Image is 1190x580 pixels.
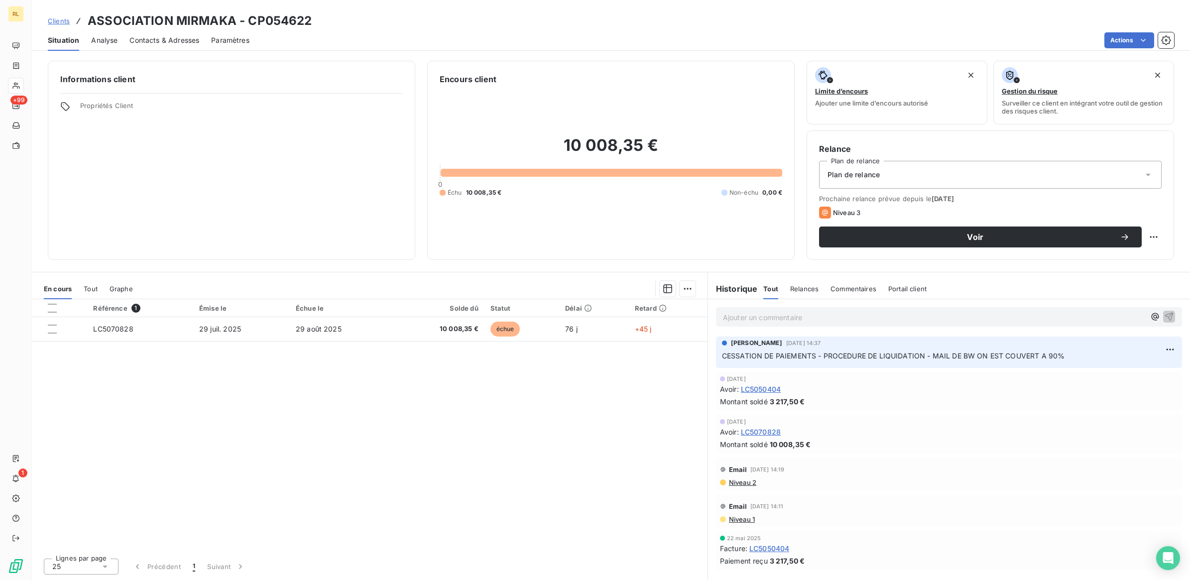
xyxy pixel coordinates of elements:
[565,304,623,312] div: Délai
[296,304,387,312] div: Échue le
[770,439,811,450] span: 10 008,35 €
[828,170,880,180] span: Plan de relance
[831,285,876,293] span: Commentaires
[48,17,70,25] span: Clients
[786,340,821,346] span: [DATE] 14:37
[93,304,187,313] div: Référence
[44,285,72,293] span: En cours
[932,195,954,203] span: [DATE]
[490,322,520,337] span: échue
[88,12,312,30] h3: ASSOCIATION MIRMAKA - CP054622
[720,439,768,450] span: Montant soldé
[126,556,187,577] button: Précédent
[110,285,133,293] span: Graphe
[720,543,747,554] span: Facture :
[727,376,746,382] span: [DATE]
[750,466,785,472] span: [DATE] 14:19
[741,427,781,437] span: LC5070828
[731,339,782,348] span: [PERSON_NAME]
[18,468,27,477] span: 1
[8,6,24,22] div: RL
[48,16,70,26] a: Clients
[708,283,758,295] h6: Historique
[440,135,782,165] h2: 10 008,35 €
[750,503,784,509] span: [DATE] 14:11
[438,180,442,188] span: 0
[84,285,98,293] span: Tout
[815,87,868,95] span: Limite d’encours
[201,556,251,577] button: Suivant
[8,558,24,574] img: Logo LeanPay
[1104,32,1154,48] button: Actions
[720,384,739,394] span: Avoir :
[211,35,249,45] span: Paramètres
[1156,546,1180,570] div: Open Intercom Messenger
[728,478,756,486] span: Niveau 2
[187,556,201,577] button: 1
[1002,99,1166,115] span: Surveiller ce client en intégrant votre outil de gestion des risques client.
[720,396,768,407] span: Montant soldé
[1002,87,1058,95] span: Gestion du risque
[720,556,768,566] span: Paiement reçu
[80,102,403,116] span: Propriétés Client
[762,188,782,197] span: 0,00 €
[729,502,747,510] span: Email
[720,427,739,437] span: Avoir :
[296,325,342,333] span: 29 août 2025
[52,562,61,572] span: 25
[770,556,805,566] span: 3 217,50 €
[790,285,819,293] span: Relances
[448,188,462,197] span: Échu
[807,61,987,124] button: Limite d’encoursAjouter une limite d’encours autorisé
[199,304,284,312] div: Émise le
[728,515,755,523] span: Niveau 1
[749,543,789,554] span: LC5050404
[193,562,195,572] span: 1
[831,233,1120,241] span: Voir
[819,195,1162,203] span: Prochaine relance prévue depuis le
[815,99,928,107] span: Ajouter une limite d’encours autorisé
[60,73,403,85] h6: Informations client
[399,324,478,334] span: 10 008,35 €
[770,396,805,407] span: 3 217,50 €
[888,285,927,293] span: Portail client
[729,188,758,197] span: Non-échu
[10,96,27,105] span: +99
[727,535,761,541] span: 22 mai 2025
[399,304,478,312] div: Solde dû
[635,325,652,333] span: +45 j
[993,61,1174,124] button: Gestion du risqueSurveiller ce client en intégrant votre outil de gestion des risques client.
[763,285,778,293] span: Tout
[131,304,140,313] span: 1
[490,304,553,312] div: Statut
[729,465,747,473] span: Email
[722,351,1065,360] span: CESSATION DE PAIEMENTS - PROCEDURE DE LIQUIDATION - MAIL DE BW ON EST COUVERT A 90%
[819,227,1142,247] button: Voir
[129,35,199,45] span: Contacts & Adresses
[565,325,578,333] span: 76 j
[91,35,118,45] span: Analyse
[48,35,79,45] span: Situation
[440,73,496,85] h6: Encours client
[741,384,781,394] span: LC5050404
[635,304,702,312] div: Retard
[833,209,860,217] span: Niveau 3
[93,325,133,333] span: LC5070828
[819,143,1162,155] h6: Relance
[727,419,746,425] span: [DATE]
[199,325,241,333] span: 29 juil. 2025
[466,188,502,197] span: 10 008,35 €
